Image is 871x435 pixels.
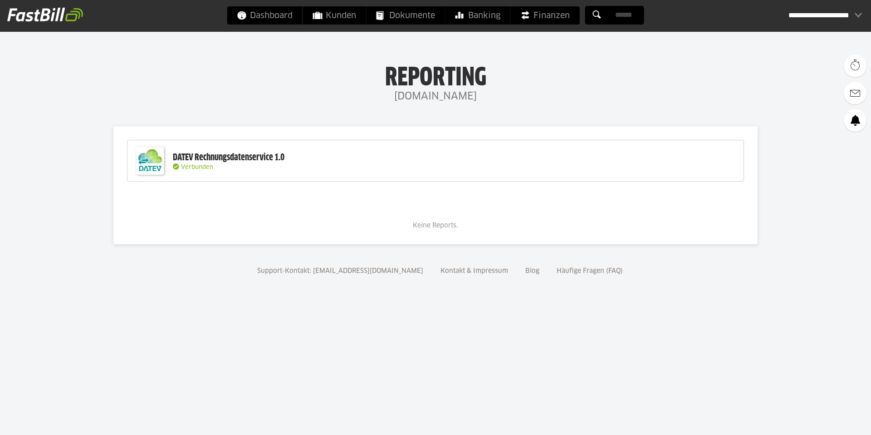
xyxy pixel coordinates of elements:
[413,222,458,229] span: Keine Reports.
[367,6,445,25] a: Dokumente
[254,268,426,274] a: Support-Kontakt: [EMAIL_ADDRESS][DOMAIN_NAME]
[455,6,500,25] span: Banking
[181,164,213,170] span: Verbunden
[7,7,83,22] img: fastbill_logo_white.png
[521,6,570,25] span: Finanzen
[800,408,862,430] iframe: Öffnet ein Widget, in dem Sie weitere Informationen finden
[173,152,284,163] div: DATEV Rechnungsdatenservice 1.0
[445,6,510,25] a: Banking
[522,268,543,274] a: Blog
[437,268,511,274] a: Kontakt & Impressum
[237,6,293,25] span: Dashboard
[227,6,303,25] a: Dashboard
[303,6,366,25] a: Kunden
[511,6,580,25] a: Finanzen
[553,268,626,274] a: Häufige Fragen (FAQ)
[132,143,168,179] img: DATEV-Datenservice Logo
[91,64,780,88] h1: Reporting
[313,6,356,25] span: Kunden
[377,6,435,25] span: Dokumente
